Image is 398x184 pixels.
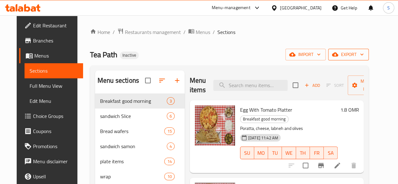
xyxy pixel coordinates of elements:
span: Edit Restaurant [33,22,78,29]
div: Inactive [120,52,139,59]
button: delete [346,158,361,173]
span: Inactive [120,53,139,58]
span: Branches [33,37,78,44]
a: Sections [25,63,83,78]
button: SU [240,147,254,159]
span: Upsell [33,173,78,180]
div: [GEOGRAPHIC_DATA] [280,4,322,11]
span: sandwich samon [100,142,167,150]
span: SA [326,148,335,158]
h2: Menu sections [98,76,139,85]
span: MO [257,148,266,158]
span: Manage items [353,77,385,93]
div: items [164,173,174,180]
a: Coupons [19,124,83,139]
span: 15 [165,128,174,134]
div: items [167,97,175,105]
div: sandwich samon4 [95,139,185,154]
span: sandwich Slice [100,112,167,120]
span: Select to update [299,159,312,172]
span: plate items [100,158,164,165]
p: Poratta, cheese, labneh and olives [240,125,338,132]
span: Breakfast good morning [100,97,167,105]
span: Select section first [322,81,348,90]
div: items [164,158,174,165]
span: Select all sections [141,74,154,87]
span: Restaurants management [125,28,181,36]
li: / [183,28,186,36]
span: import [290,51,321,59]
h2: Menu items [190,76,206,95]
div: Bread wafers15 [95,124,185,139]
span: Full Menu View [30,82,78,90]
li: / [113,28,115,36]
button: TH [296,147,310,159]
button: TU [268,147,282,159]
span: Tea Path [90,47,117,62]
span: FR [312,148,321,158]
a: Edit menu item [334,162,341,169]
span: 6 [167,113,174,119]
button: Add section [170,73,185,88]
span: TU [271,148,279,158]
a: Menu disclaimer [19,154,83,169]
a: Menus [188,28,210,36]
span: Coupons [33,127,78,135]
span: Add item [302,81,322,90]
span: Menus [196,28,210,36]
span: 10 [165,174,174,180]
span: Choice Groups [33,112,78,120]
a: Upsell [19,169,83,184]
span: Menu disclaimer [33,158,78,165]
span: S [387,4,390,11]
div: sandwich Slice6 [95,109,185,124]
span: 14 [165,159,174,164]
h6: 1.8 OMR [340,105,359,114]
div: Menu-management [212,4,250,12]
div: Breakfast good morning3 [95,93,185,109]
span: Sections [217,28,235,36]
div: items [164,127,174,135]
a: Full Menu View [25,78,83,93]
span: Edit Menu [30,97,78,105]
span: Promotions [33,142,78,150]
span: export [333,51,364,59]
span: Breakfast good morning [240,115,288,123]
div: wrap10 [95,169,185,184]
span: wrap [100,173,164,180]
button: WE [282,147,296,159]
button: Manage items [348,75,390,95]
a: Edit Menu [25,93,83,109]
span: [DATE] 11:42 AM [246,135,281,141]
button: Branch-specific-item [313,158,328,173]
div: Bread wafers [100,127,164,135]
span: 4 [167,143,174,149]
a: Choice Groups [19,109,83,124]
div: items [167,142,175,150]
img: Egg With Tomato Platter [195,105,235,146]
span: Sort sections [154,73,170,88]
div: plate items14 [95,154,185,169]
span: 3 [167,98,174,104]
button: export [328,49,369,60]
a: Promotions [19,139,83,154]
span: SU [243,148,252,158]
span: Add [304,82,321,89]
a: Home [90,28,110,36]
nav: breadcrumb [90,28,369,36]
span: WE [284,148,293,158]
a: Restaurants management [117,28,181,36]
button: Add [302,81,322,90]
button: SA [324,147,338,159]
button: import [285,49,326,60]
div: items [167,112,175,120]
div: Breakfast good morning [240,115,289,123]
span: Sections [30,67,78,75]
a: Edit Restaurant [19,18,83,33]
span: Select section [289,79,302,92]
input: search [213,80,288,91]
